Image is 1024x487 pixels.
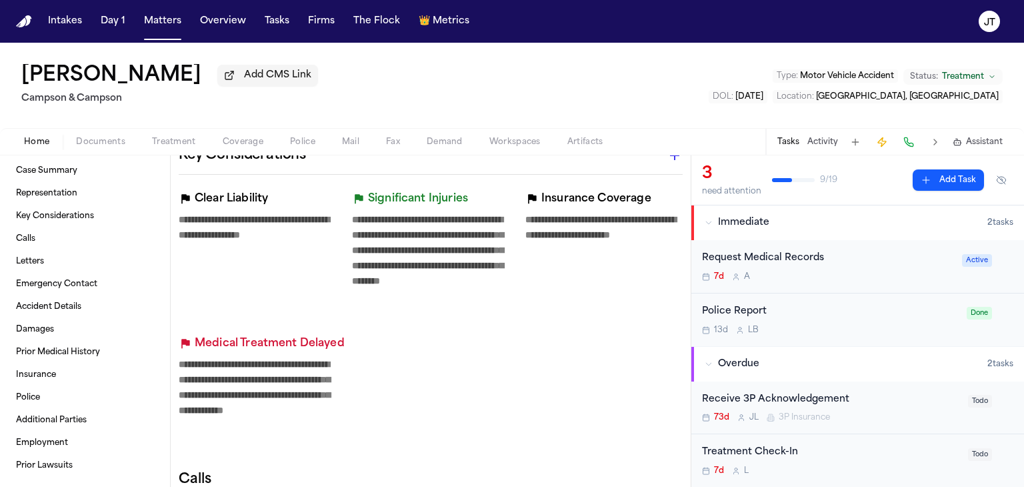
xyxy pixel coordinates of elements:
[179,145,306,166] h2: Key Considerations
[702,163,761,185] div: 3
[820,175,837,185] span: 9 / 19
[11,205,159,227] a: Key Considerations
[290,137,315,147] span: Police
[989,169,1013,191] button: Hide completed tasks (⌘⇧H)
[942,71,984,82] span: Treatment
[368,191,468,207] p: Significant Injuries
[76,137,125,147] span: Documents
[816,93,999,101] span: [GEOGRAPHIC_DATA], [GEOGRAPHIC_DATA]
[11,364,159,386] a: Insurance
[152,137,196,147] span: Treatment
[95,9,131,33] button: Day 1
[691,382,1024,435] div: Open task: Receive 3P Acknowledgement
[702,304,959,320] div: Police Report
[11,410,159,431] a: Additional Parties
[11,432,159,454] a: Employment
[714,466,724,476] span: 7d
[348,9,405,33] button: The Flock
[702,186,761,197] div: need attention
[195,336,345,352] p: Medical Treatment Delayed
[11,296,159,318] a: Accident Details
[139,9,187,33] button: Matters
[714,272,724,282] span: 7d
[11,319,159,340] a: Damages
[303,9,340,33] button: Firms
[987,359,1013,370] span: 2 task s
[749,412,759,423] span: J L
[807,137,838,147] button: Activity
[11,160,159,181] a: Case Summary
[987,217,1013,228] span: 2 task s
[800,72,894,80] span: Motor Vehicle Accident
[779,412,830,423] span: 3P Insurance
[962,254,992,267] span: Active
[735,93,763,101] span: [DATE]
[691,347,1024,382] button: Overdue2tasks
[702,392,960,408] div: Receive 3P Acknowledgement
[777,137,799,147] button: Tasks
[691,434,1024,487] div: Open task: Treatment Check-In
[244,69,311,82] span: Add CMS Link
[691,240,1024,294] div: Open task: Request Medical Records
[386,137,400,147] span: Fax
[718,358,759,371] span: Overdue
[259,9,295,33] button: Tasks
[968,395,992,408] span: Todo
[413,9,475,33] button: crownMetrics
[11,342,159,363] a: Prior Medical History
[43,9,87,33] button: Intakes
[427,137,463,147] span: Demand
[223,137,263,147] span: Coverage
[541,191,651,207] p: Insurance Coverage
[11,274,159,295] a: Emergency Contact
[11,387,159,408] a: Police
[713,93,733,101] span: DOL :
[702,251,954,266] div: Request Medical Records
[709,90,767,103] button: Edit DOL: 2024-10-05
[195,9,251,33] button: Overview
[777,93,814,101] span: Location :
[903,69,1003,85] button: Change status from Treatment
[777,72,798,80] span: Type :
[744,466,749,476] span: L
[910,71,938,82] span: Status:
[873,133,891,151] button: Create Immediate Task
[567,137,603,147] span: Artifacts
[217,65,318,86] button: Add CMS Link
[21,91,318,107] h2: Campson & Campson
[21,64,201,88] h1: [PERSON_NAME]
[846,133,865,151] button: Add Task
[966,137,1003,147] span: Assistant
[913,169,984,191] button: Add Task
[691,205,1024,240] button: Immediate2tasks
[24,137,49,147] span: Home
[11,455,159,476] a: Prior Lawsuits
[16,15,32,28] a: Home
[21,64,201,88] button: Edit matter name
[11,251,159,272] a: Letters
[744,272,750,282] span: A
[195,191,268,207] p: Clear Liability
[773,90,1003,103] button: Edit Location: Trenton, NJ
[702,445,960,460] div: Treatment Check-In
[11,183,159,204] a: Representation
[773,69,898,83] button: Edit Type: Motor Vehicle Accident
[899,133,918,151] button: Make a Call
[714,325,728,336] span: 13d
[342,137,359,147] span: Mail
[11,228,159,250] a: Calls
[953,137,1003,147] button: Assistant
[748,325,759,336] span: L B
[718,216,769,229] span: Immediate
[967,307,992,320] span: Done
[691,294,1024,346] div: Open task: Police Report
[16,15,32,28] img: Finch Logo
